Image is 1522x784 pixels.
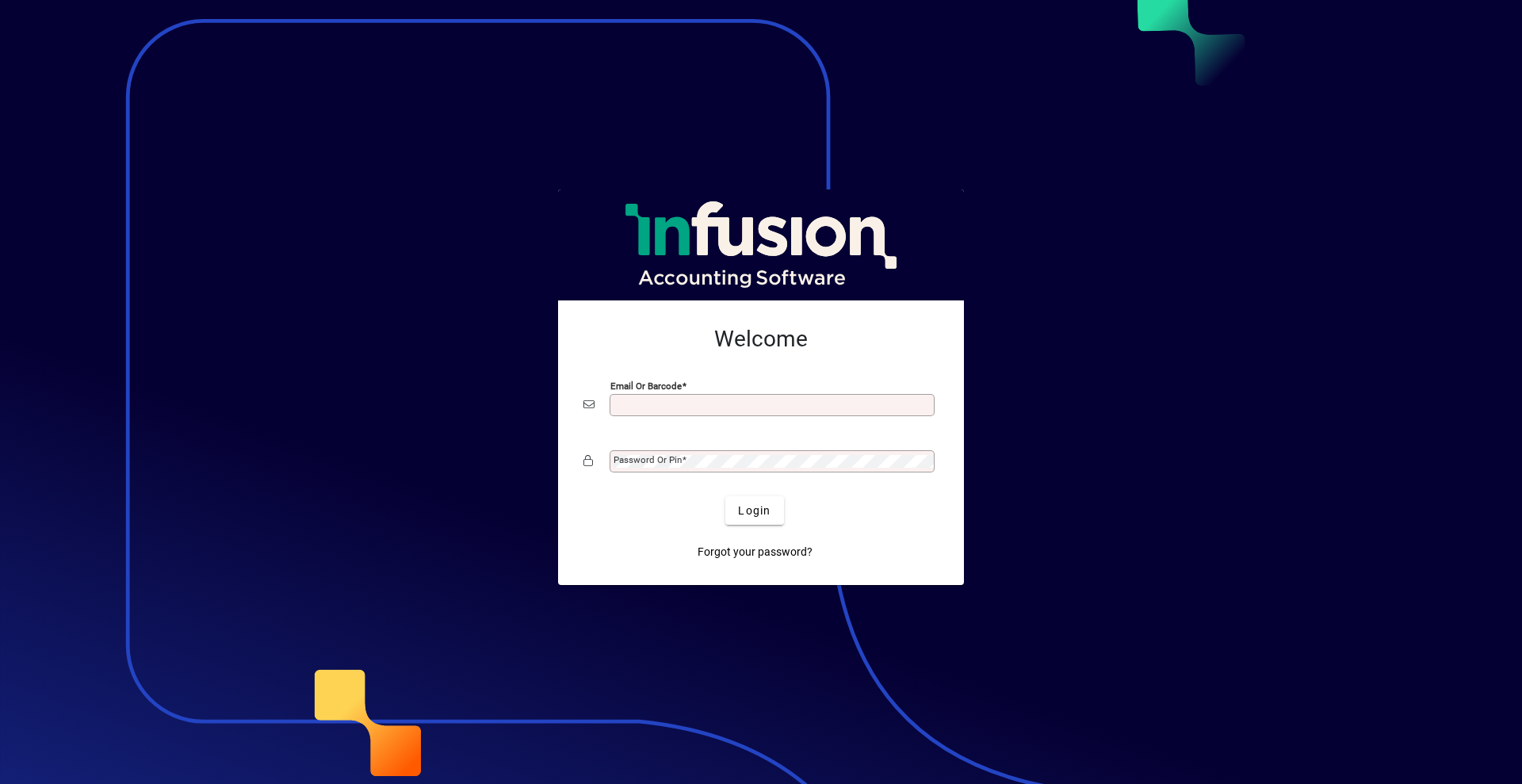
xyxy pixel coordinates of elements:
[610,381,682,392] mat-label: Email or Barcode
[614,454,682,465] mat-label: Password or Pin
[725,496,783,525] button: Login
[691,537,819,566] a: Forgot your password?
[738,503,771,519] span: Login
[698,544,813,560] span: Forgot your password?
[583,326,939,353] h2: Welcome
